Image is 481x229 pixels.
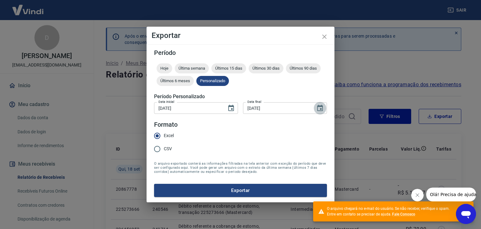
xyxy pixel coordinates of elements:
[154,184,327,197] button: Exportar
[154,50,327,56] h5: Período
[157,76,194,86] div: Últimos 6 meses
[158,99,174,104] label: Data inicial
[196,76,229,86] div: Personalizado
[243,102,311,114] input: DD/MM/YYYY
[211,63,246,73] div: Últimos 15 dias
[154,120,178,129] legend: Formato
[164,132,174,139] span: Excel
[157,78,194,83] span: Últimos 6 meses
[154,93,327,100] h5: Período Personalizado
[249,63,283,73] div: Últimos 30 dias
[249,66,283,71] span: Últimos 30 dias
[286,63,321,73] div: Últimos 90 dias
[157,66,172,71] span: Hoje
[225,102,237,114] button: Choose date, selected date is 1 de set de 2025
[196,78,229,83] span: Personalizado
[154,162,327,174] span: O arquivo exportado conterá as informações filtradas na tela anterior com exceção do período que ...
[154,102,222,114] input: DD/MM/YYYY
[164,146,172,152] span: CSV
[175,66,209,71] span: Última semana
[392,212,415,216] a: Fale Conosco
[286,66,321,71] span: Últimos 90 dias
[456,204,476,224] iframe: Botão para abrir a janela de mensagens
[314,102,326,114] button: Choose date, selected date is 18 de set de 2025
[247,99,261,104] label: Data final
[211,66,246,71] span: Últimos 15 dias
[327,206,452,217] div: O arquivo chegará no e-mail do usuário. Se não receber, verifique o spam. Entre em contato se pre...
[411,189,424,201] iframe: Fechar mensagem
[175,63,209,73] div: Última semana
[4,4,53,9] span: Olá! Precisa de ajuda?
[317,29,332,44] button: close
[152,32,329,39] h4: Exportar
[426,188,476,201] iframe: Mensagem da empresa
[157,63,172,73] div: Hoje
